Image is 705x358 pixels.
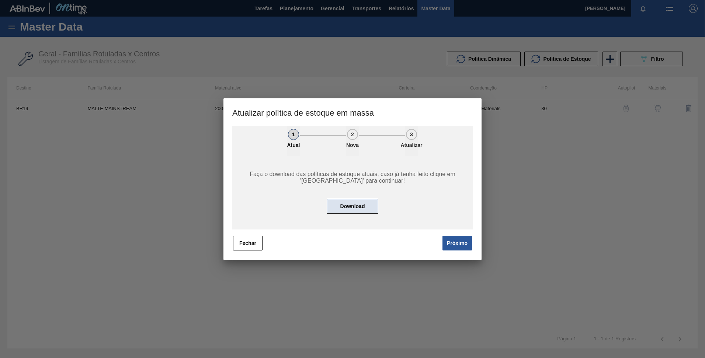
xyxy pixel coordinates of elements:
button: Fechar [233,236,263,250]
button: 1Atual [287,126,300,156]
div: 2 [347,129,358,140]
button: 3Atualizar [405,126,418,156]
div: 3 [406,129,417,140]
button: 2Nova [346,126,359,156]
h3: Atualizar política de estoque em massa [223,98,482,126]
p: Atual [275,142,312,148]
p: Atualizar [393,142,430,148]
button: Próximo [442,236,472,250]
span: Faça o download das políticas de estoque atuais, caso já tenha feito clique em '[GEOGRAPHIC_DATA]... [248,171,457,184]
p: Nova [334,142,371,148]
button: Download [327,199,378,214]
div: 1 [288,129,299,140]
